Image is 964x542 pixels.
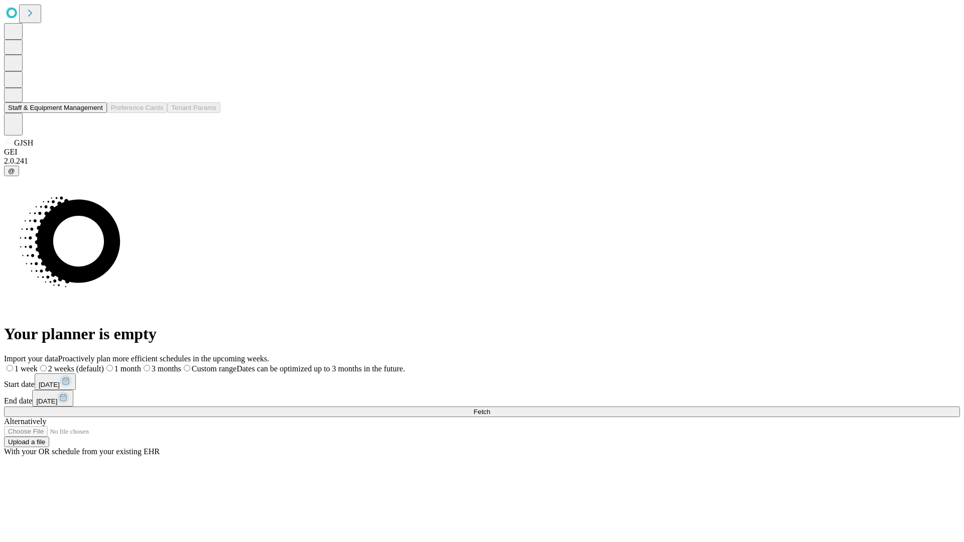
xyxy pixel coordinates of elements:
span: Alternatively [4,417,46,426]
span: Fetch [473,408,490,416]
div: 2.0.241 [4,157,960,166]
span: 1 week [15,364,38,373]
button: Staff & Equipment Management [4,102,107,113]
span: 1 month [114,364,141,373]
span: Import your data [4,354,58,363]
input: 1 week [7,365,13,371]
button: @ [4,166,19,176]
span: @ [8,167,15,175]
span: [DATE] [39,381,60,388]
button: Fetch [4,406,960,417]
span: GJSH [14,139,33,147]
button: [DATE] [35,373,76,390]
span: [DATE] [36,397,57,405]
h1: Your planner is empty [4,325,960,343]
input: 3 months [144,365,150,371]
button: Tenant Params [167,102,220,113]
span: Custom range [192,364,236,373]
span: 2 weeks (default) [48,364,104,373]
input: Custom rangeDates can be optimized up to 3 months in the future. [184,365,190,371]
div: End date [4,390,960,406]
span: With your OR schedule from your existing EHR [4,447,160,456]
input: 1 month [106,365,113,371]
span: Proactively plan more efficient schedules in the upcoming weeks. [58,354,269,363]
button: Preference Cards [107,102,167,113]
span: Dates can be optimized up to 3 months in the future. [236,364,405,373]
button: [DATE] [32,390,73,406]
input: 2 weeks (default) [40,365,47,371]
div: Start date [4,373,960,390]
span: 3 months [152,364,181,373]
div: GEI [4,148,960,157]
button: Upload a file [4,437,49,447]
